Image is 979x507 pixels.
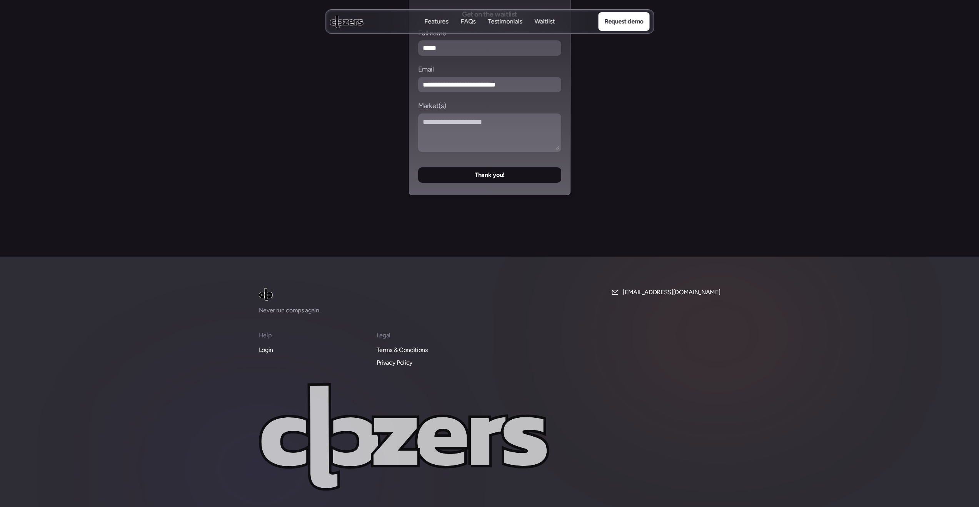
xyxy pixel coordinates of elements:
[475,170,505,180] p: Thank you!
[488,26,522,34] p: Testimonials
[534,17,555,26] p: Waitlist
[488,17,522,26] a: TestimonialsTestimonials
[460,17,475,26] p: FAQs
[418,102,446,110] p: Market(s)
[460,26,475,34] p: FAQs
[460,17,475,26] a: FAQsFAQs
[377,358,413,368] a: Privacy Policy
[534,26,555,34] p: Waitlist
[418,113,561,152] textarea: Market(s)
[424,17,448,26] p: Features
[418,77,561,92] input: Email
[377,330,485,340] p: Legal
[598,12,649,31] a: Request demo
[424,17,448,26] a: FeaturesFeatures
[604,17,643,27] p: Request demo
[534,17,555,26] a: WaitlistWaitlist
[377,345,428,355] a: Terms & Conditions
[424,26,448,34] p: Features
[259,345,273,355] a: Login
[418,40,561,56] input: Full name
[623,287,720,297] p: [EMAIL_ADDRESS][DOMAIN_NAME]
[418,65,434,74] p: Email
[418,167,561,183] button: Thank you!
[259,330,367,340] p: Help
[488,17,522,26] p: Testimonials
[259,305,367,315] p: Never run comps again.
